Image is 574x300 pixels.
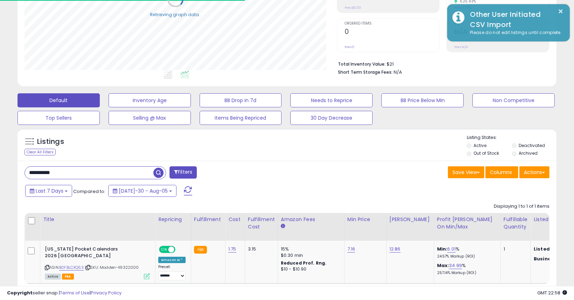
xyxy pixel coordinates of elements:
[281,252,339,259] div: $0.30 min
[494,203,549,210] div: Displaying 1 to 1 of 1 items
[43,216,152,223] div: Title
[504,216,528,231] div: Fulfillable Quantity
[228,246,236,253] a: 1.75
[345,45,354,49] small: Prev: 0
[558,7,564,16] button: ×
[281,266,339,272] div: $10 - $10.90
[485,166,518,178] button: Columns
[248,246,272,252] div: 3.15
[158,216,188,223] div: Repricing
[37,137,64,147] h5: Listings
[345,28,440,37] h2: 0
[448,166,484,178] button: Save View
[109,93,191,107] button: Inventory Age
[45,246,150,279] div: ASIN:
[119,187,168,194] span: [DATE]-30 - Aug-05
[200,111,282,125] button: Items Being Repriced
[519,142,545,148] label: Deactivated
[437,262,495,275] div: %
[281,260,327,266] b: Reduced Prof. Rng.
[73,188,105,195] span: Compared to:
[109,111,191,125] button: Selling @ Max
[25,185,72,197] button: Last 7 Days
[504,246,525,252] div: 1
[194,246,207,254] small: FBA
[108,185,177,197] button: [DATE]-30 - Aug-05
[465,29,565,36] div: Please do not edit listings until complete.
[465,9,565,29] div: Other User Initiated CSV Import
[194,216,222,223] div: Fulfillment
[248,216,275,231] div: Fulfillment Cost
[7,289,33,296] strong: Copyright
[437,216,498,231] div: Profit [PERSON_NAME] on Min/Max
[281,246,339,252] div: 15%
[454,45,468,49] small: Prev: N/A
[228,216,242,223] div: Cost
[472,93,555,107] button: Non Competitive
[437,254,495,259] p: 24.57% Markup (ROI)
[60,289,90,296] a: Terms of Use
[345,6,361,10] small: Prev: $0.00
[62,274,74,280] span: FBA
[281,223,285,229] small: Amazon Fees.
[59,265,84,271] a: B0FBLCXQ63
[338,69,393,75] b: Short Term Storage Fees:
[18,93,100,107] button: Default
[150,11,201,18] div: Retrieving graph data..
[290,93,373,107] button: Needs to Reprice
[534,255,572,262] b: Business Price:
[158,265,186,280] div: Preset:
[18,111,100,125] button: Top Sellers
[437,246,448,252] b: Min:
[170,166,197,179] button: Filters
[474,150,499,156] label: Out of Stock
[160,247,168,253] span: ON
[25,149,56,155] div: Clear All Filters
[345,22,440,26] span: Ordered Items
[519,150,538,156] label: Archived
[437,246,495,259] div: %
[36,187,63,194] span: Last 7 Days
[519,166,549,178] button: Actions
[534,246,566,252] b: Listed Price:
[394,69,402,75] span: N/A
[437,271,495,275] p: 257.14% Markup (ROI)
[437,262,449,269] b: Max:
[449,262,462,269] a: 34.99
[434,213,500,241] th: The percentage added to the cost of goods (COGS) that forms the calculator for Min & Max prices.
[381,93,464,107] button: BB Price Below Min
[91,289,122,296] a: Privacy Policy
[7,290,122,296] div: seller snap | |
[347,216,383,223] div: Min Price
[174,247,186,253] span: OFF
[338,61,386,67] b: Total Inventory Value:
[490,169,512,176] span: Columns
[45,274,61,280] span: All listings currently available for purchase on Amazon
[85,265,139,270] span: | SKU: Madden-49322000
[389,246,401,253] a: 12.86
[200,93,282,107] button: BB Drop in 7d
[45,246,130,261] b: [US_STATE] Pocket Calendars 2026 [GEOGRAPHIC_DATA]
[537,289,567,296] span: 2025-08-13 22:58 GMT
[281,216,341,223] div: Amazon Fees
[338,59,544,68] li: $21
[474,142,487,148] label: Active
[290,111,373,125] button: 30 Day Decrease
[158,257,186,263] div: Amazon AI *
[447,246,456,253] a: 6.01
[467,134,556,141] p: Listing States:
[389,216,431,223] div: [PERSON_NAME]
[347,246,355,253] a: 7.16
